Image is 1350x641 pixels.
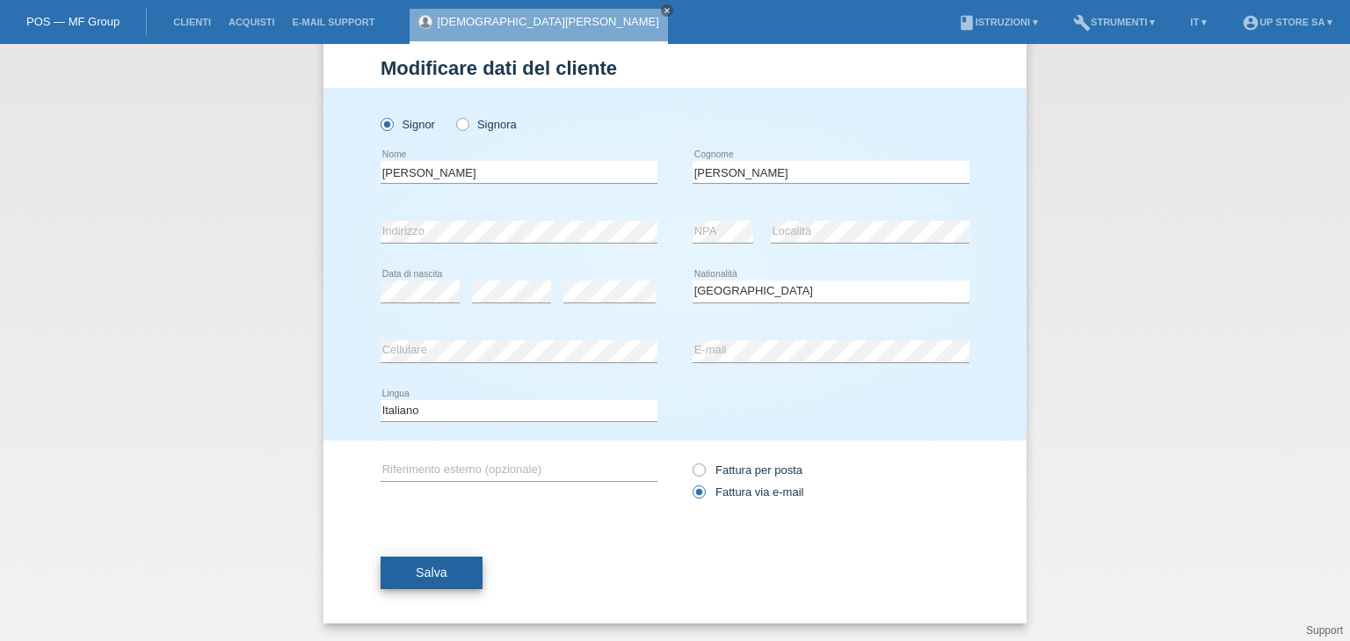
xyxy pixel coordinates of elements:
[381,118,435,131] label: Signor
[958,14,976,32] i: book
[663,6,671,15] i: close
[1181,17,1216,27] a: IT ▾
[1064,17,1164,27] a: buildStrumenti ▾
[661,4,673,17] a: close
[381,557,483,590] button: Salva
[1306,624,1343,637] a: Support
[437,15,658,28] a: [DEMOGRAPHIC_DATA][PERSON_NAME]
[381,57,969,79] h1: Modificare dati del cliente
[1073,14,1091,32] i: build
[949,17,1047,27] a: bookIstruzioni ▾
[284,17,384,27] a: E-mail Support
[693,485,704,507] input: Fattura via e-mail
[456,118,468,129] input: Signora
[456,118,517,131] label: Signora
[1242,14,1259,32] i: account_circle
[26,15,120,28] a: POS — MF Group
[693,463,802,477] label: Fattura per posta
[164,17,220,27] a: Clienti
[1233,17,1341,27] a: account_circleUp Store SA ▾
[381,118,392,129] input: Signor
[416,565,447,579] span: Salva
[220,17,284,27] a: Acquisti
[693,485,803,499] label: Fattura via e-mail
[693,463,704,485] input: Fattura per posta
